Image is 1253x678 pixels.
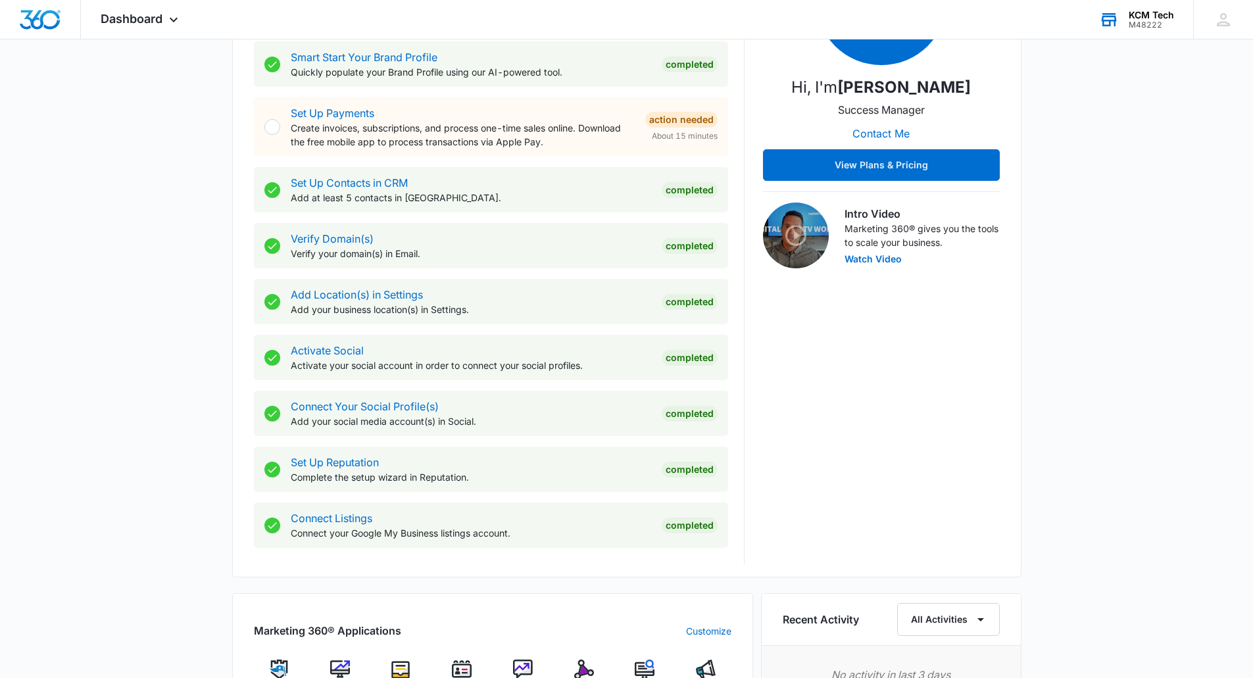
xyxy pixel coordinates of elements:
p: Marketing 360® gives you the tools to scale your business. [845,222,1000,249]
div: Action Needed [645,112,718,128]
div: Completed [662,294,718,310]
p: Create invoices, subscriptions, and process one-time sales online. Download the free mobile app t... [291,121,635,149]
div: Completed [662,350,718,366]
p: Add at least 5 contacts in [GEOGRAPHIC_DATA]. [291,191,651,205]
h6: Recent Activity [783,612,859,627]
div: Completed [662,238,718,254]
div: Completed [662,462,718,477]
a: Connect Your Social Profile(s) [291,400,439,413]
p: Complete the setup wizard in Reputation. [291,470,651,484]
p: Add your business location(s) in Settings. [291,303,651,316]
a: Set Up Contacts in CRM [291,176,408,189]
a: Set Up Reputation [291,456,379,469]
a: Add Location(s) in Settings [291,288,423,301]
h2: Marketing 360® Applications [254,623,401,639]
div: Completed [662,182,718,198]
button: Contact Me [839,118,923,149]
p: Activate your social account in order to connect your social profiles. [291,358,651,372]
a: Activate Social [291,344,364,357]
p: Add your social media account(s) in Social. [291,414,651,428]
p: Hi, I'm [791,76,971,99]
a: Connect Listings [291,512,372,525]
div: account name [1129,10,1174,20]
p: Connect your Google My Business listings account. [291,526,651,540]
img: Intro Video [763,203,829,268]
p: Success Manager [838,102,925,118]
span: Dashboard [101,12,162,26]
h3: Intro Video [845,206,1000,222]
span: About 15 minutes [652,130,718,142]
div: account id [1129,20,1174,30]
p: Quickly populate your Brand Profile using our AI-powered tool. [291,65,651,79]
div: Completed [662,406,718,422]
button: View Plans & Pricing [763,149,1000,181]
button: All Activities [897,603,1000,636]
p: Verify your domain(s) in Email. [291,247,651,260]
a: Set Up Payments [291,107,374,120]
strong: [PERSON_NAME] [837,78,971,97]
a: Customize [686,624,731,638]
a: Verify Domain(s) [291,232,374,245]
div: Completed [662,57,718,72]
a: Smart Start Your Brand Profile [291,51,437,64]
div: Completed [662,518,718,533]
button: Watch Video [845,254,902,264]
